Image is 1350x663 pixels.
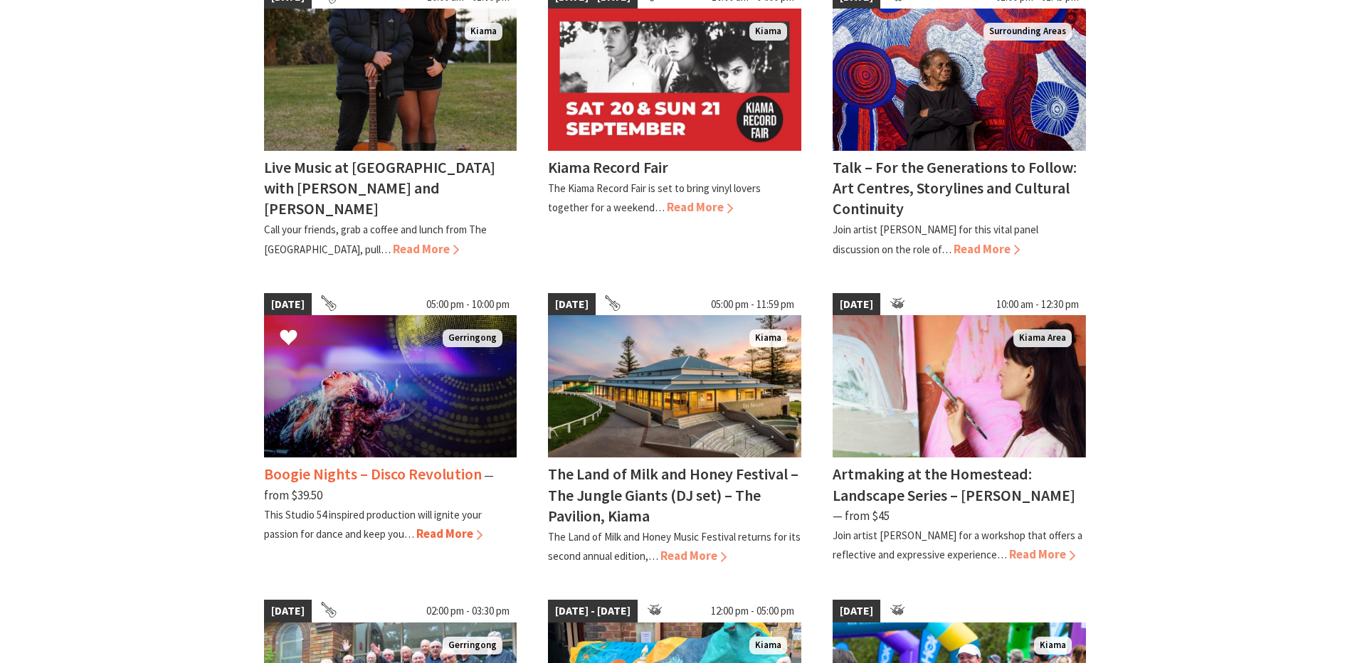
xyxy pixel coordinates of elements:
span: Surrounding Areas [984,23,1072,41]
span: [DATE] - [DATE] [548,600,638,622]
span: Read More [660,548,727,563]
span: Read More [667,199,733,215]
span: 05:00 pm - 10:00 pm [419,293,517,316]
span: [DATE] [264,600,312,622]
a: [DATE] 05:00 pm - 10:00 pm Boogie Nights Gerringong Boogie Nights – Disco Revolution ⁠— from $39.... [264,293,517,566]
span: [DATE] [833,293,880,316]
button: Click to Favourite Boogie Nights – Disco Revolution [265,314,312,363]
p: Call your friends, grab a coffee and lunch from The [GEOGRAPHIC_DATA], pull… [264,223,487,255]
span: ⁠— from $39.50 [264,467,494,502]
span: Read More [1009,546,1075,562]
span: [DATE] [548,293,596,316]
span: Kiama [749,637,787,654]
span: 10:00 am - 12:30 pm [989,293,1086,316]
img: Land of Milk an Honey Festival [548,315,801,457]
span: [DATE] [264,293,312,316]
span: 05:00 pm - 11:59 pm [704,293,801,316]
span: [DATE] [833,600,880,622]
span: Gerringong [443,329,502,347]
span: 12:00 pm - 05:00 pm [704,600,801,622]
h4: Boogie Nights – Disco Revolution [264,464,482,484]
span: Kiama [749,23,787,41]
h4: The Land of Milk and Honey Festival – The Jungle Giants (DJ set) – The Pavilion, Kiama [548,464,798,525]
span: 02:00 pm - 03:30 pm [419,600,517,622]
h4: Talk – For the Generations to Follow: Art Centres, Storylines and Cultural Continuity [833,157,1077,218]
img: Artist holds paint brush whilst standing with several artworks behind her [833,315,1086,457]
span: Kiama [1034,637,1072,654]
span: Read More [393,241,459,257]
p: The Kiama Record Fair is set to bring vinyl lovers together for a weekend… [548,181,761,214]
p: This Studio 54 inspired production will ignite your passion for dance and keep you… [264,508,482,541]
span: Read More [954,241,1020,257]
p: Join artist [PERSON_NAME] for this vital panel discussion on the role of… [833,223,1038,255]
a: [DATE] 05:00 pm - 11:59 pm Land of Milk an Honey Festival Kiama The Land of Milk and Honey Festiv... [548,293,801,566]
h4: Kiama Record Fair [548,157,668,177]
span: ⁠— from $45 [833,508,890,524]
h4: Artmaking at the Homestead: Landscape Series – [PERSON_NAME] [833,464,1075,504]
h4: Live Music at [GEOGRAPHIC_DATA] with [PERSON_NAME] and [PERSON_NAME] [264,157,495,218]
span: Gerringong [443,637,502,654]
img: Boogie Nights [264,315,517,457]
span: Kiama Area [1013,329,1072,347]
img: Betty Pumani Kuntiwa stands in front of her large scale painting [833,9,1086,151]
a: [DATE] 10:00 am - 12:30 pm Artist holds paint brush whilst standing with several artworks behind ... [833,293,1086,566]
span: Kiama [749,329,787,347]
span: Read More [416,526,482,541]
p: Join artist [PERSON_NAME] for a workshop that offers a reflective and expressive experience… [833,529,1082,561]
img: Em & Ron [264,9,517,151]
p: The Land of Milk and Honey Music Festival returns for its second annual edition,… [548,530,801,563]
span: Kiama [465,23,502,41]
